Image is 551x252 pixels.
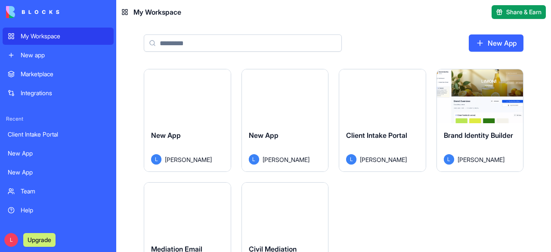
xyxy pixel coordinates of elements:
[3,145,114,162] a: New App
[165,155,212,164] span: [PERSON_NAME]
[3,221,114,238] a: Give feedback
[23,233,56,247] button: Upgrade
[339,69,426,172] a: Client Intake PortalL[PERSON_NAME]
[144,69,231,172] a: New AppL[PERSON_NAME]
[444,131,513,140] span: Brand Identity Builder
[21,89,108,97] div: Integrations
[492,5,546,19] button: Share & Earn
[8,149,108,158] div: New App
[3,126,114,143] a: Client Intake Portal
[469,34,523,52] a: New App
[8,168,108,177] div: New App
[3,28,114,45] a: My Workspace
[21,206,108,215] div: Help
[23,235,56,244] a: Upgrade
[346,154,356,165] span: L
[3,115,114,122] span: Recent
[3,183,114,200] a: Team
[3,164,114,181] a: New App
[3,65,114,83] a: Marketplace
[133,7,181,17] span: My Workspace
[21,32,108,40] div: My Workspace
[263,155,310,164] span: [PERSON_NAME]
[249,131,279,140] span: New App
[241,69,329,172] a: New AppL[PERSON_NAME]
[436,69,524,172] a: Brand Identity BuilderL[PERSON_NAME]
[3,47,114,64] a: New app
[3,84,114,102] a: Integrations
[21,70,108,78] div: Marketplace
[360,155,407,164] span: [PERSON_NAME]
[151,154,161,165] span: L
[458,155,505,164] span: [PERSON_NAME]
[21,187,108,196] div: Team
[346,131,407,140] span: Client Intake Portal
[21,51,108,59] div: New app
[8,130,108,139] div: Client Intake Portal
[4,233,18,247] span: L
[3,202,114,219] a: Help
[6,6,59,18] img: logo
[506,8,542,16] span: Share & Earn
[444,154,454,165] span: L
[151,131,181,140] span: New App
[249,154,259,165] span: L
